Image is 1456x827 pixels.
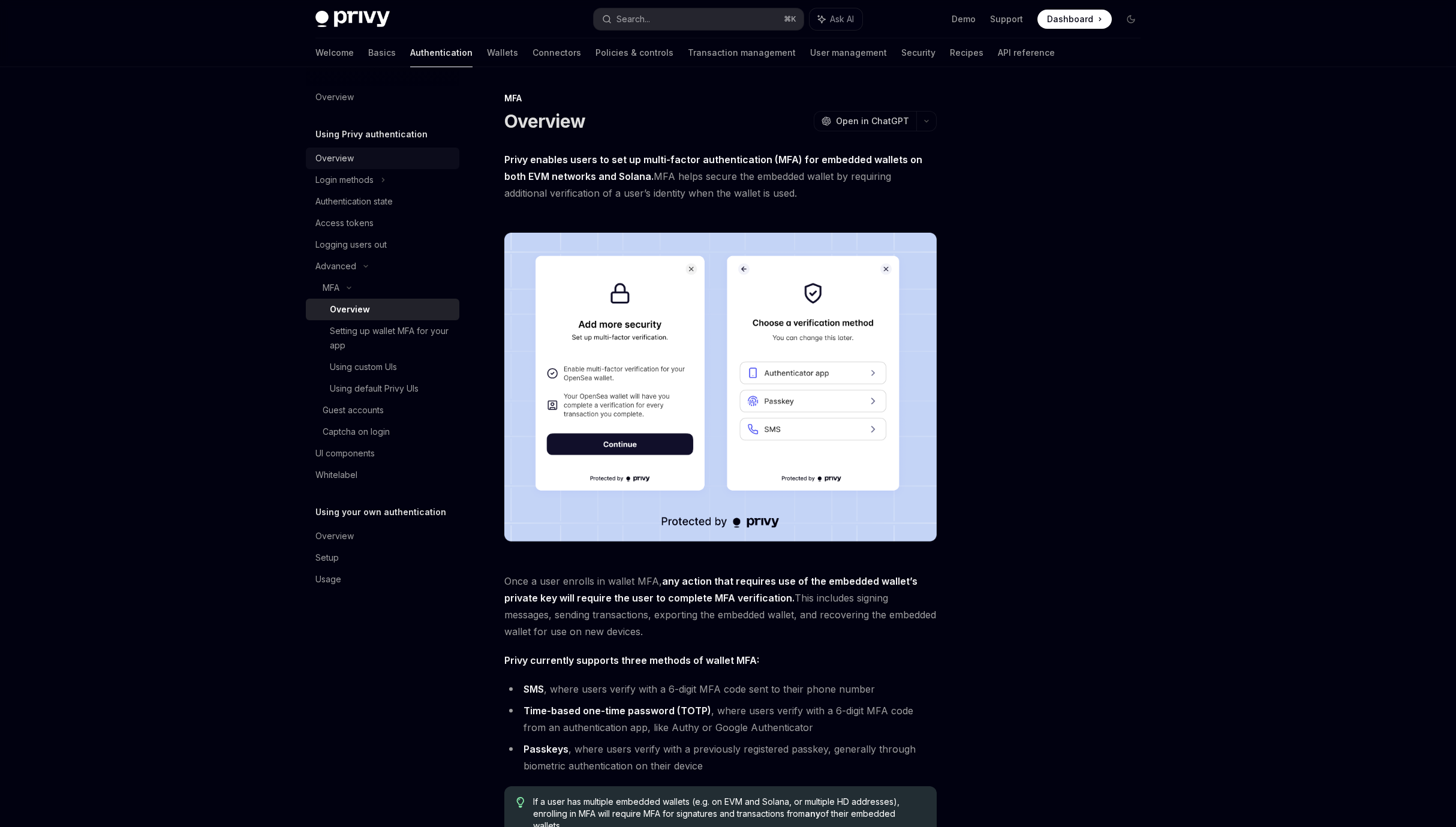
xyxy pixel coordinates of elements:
[504,233,937,542] img: images/MFA.png
[315,151,354,166] div: Overview
[323,403,384,417] div: Guest accounts
[805,808,820,819] strong: any
[315,11,390,28] img: dark logo
[810,8,862,30] button: Ask AI
[1121,10,1141,29] button: Toggle dark mode
[504,741,937,774] li: , where users verify with a previously registered passkey, generally through biometric authentica...
[323,425,390,439] div: Captcha on login
[315,446,375,461] div: UI components
[784,14,796,24] span: ⌘ K
[504,654,759,666] strong: Privy currently supports three methods of wallet MFA:
[950,38,983,67] a: Recipes
[504,702,937,736] li: , where users verify with a 6-digit MFA code from an authentication app, like Authy or Google Aut...
[504,154,922,182] strong: Privy enables users to set up multi-factor authentication (MFA) for embedded wallets on both EVM ...
[306,320,459,356] a: Setting up wallet MFA for your app
[306,378,459,399] a: Using default Privy UIs
[487,38,518,67] a: Wallets
[323,281,339,295] div: MFA
[810,38,887,67] a: User management
[315,173,374,187] div: Login methods
[504,151,937,202] span: MFA helps secure the embedded wallet by requiring additional verification of a user’s identity wh...
[504,92,937,104] div: MFA
[330,360,397,374] div: Using custom UIs
[524,743,568,755] strong: Passkeys
[836,115,909,127] span: Open in ChatGPT
[315,551,339,565] div: Setup
[990,13,1023,25] a: Support
[306,212,459,234] a: Access tokens
[814,111,916,131] button: Open in ChatGPT
[330,302,370,317] div: Overview
[306,399,459,421] a: Guest accounts
[315,259,356,273] div: Advanced
[330,381,419,396] div: Using default Privy UIs
[998,38,1055,67] a: API reference
[1047,13,1093,25] span: Dashboard
[315,90,354,104] div: Overview
[306,421,459,443] a: Captcha on login
[504,573,937,640] span: Once a user enrolls in wallet MFA, This includes signing messages, sending transactions, exportin...
[368,38,396,67] a: Basics
[524,705,711,717] strong: Time-based one-time password (TOTP)
[410,38,473,67] a: Authentication
[952,13,976,25] a: Demo
[315,127,428,142] h5: Using Privy authentication
[504,575,917,604] strong: any action that requires use of the embedded wallet’s private key will require the user to comple...
[306,356,459,378] a: Using custom UIs
[315,216,374,230] div: Access tokens
[306,148,459,169] a: Overview
[315,505,446,519] h5: Using your own authentication
[306,464,459,486] a: Whitelabel
[306,525,459,547] a: Overview
[315,38,354,67] a: Welcome
[533,38,581,67] a: Connectors
[306,299,459,320] a: Overview
[595,38,673,67] a: Policies & controls
[504,110,585,132] h1: Overview
[315,237,387,252] div: Logging users out
[830,13,854,25] span: Ask AI
[330,324,452,353] div: Setting up wallet MFA for your app
[524,683,544,695] strong: SMS
[306,234,459,255] a: Logging users out
[315,572,341,587] div: Usage
[315,468,357,482] div: Whitelabel
[306,569,459,590] a: Usage
[504,681,937,697] li: , where users verify with a 6-digit MFA code sent to their phone number
[306,86,459,108] a: Overview
[315,194,393,209] div: Authentication state
[516,797,525,808] svg: Tip
[1037,10,1112,29] a: Dashboard
[594,8,804,30] button: Search...⌘K
[315,529,354,543] div: Overview
[688,38,796,67] a: Transaction management
[306,443,459,464] a: UI components
[616,12,650,26] div: Search...
[306,191,459,212] a: Authentication state
[901,38,935,67] a: Security
[306,547,459,569] a: Setup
